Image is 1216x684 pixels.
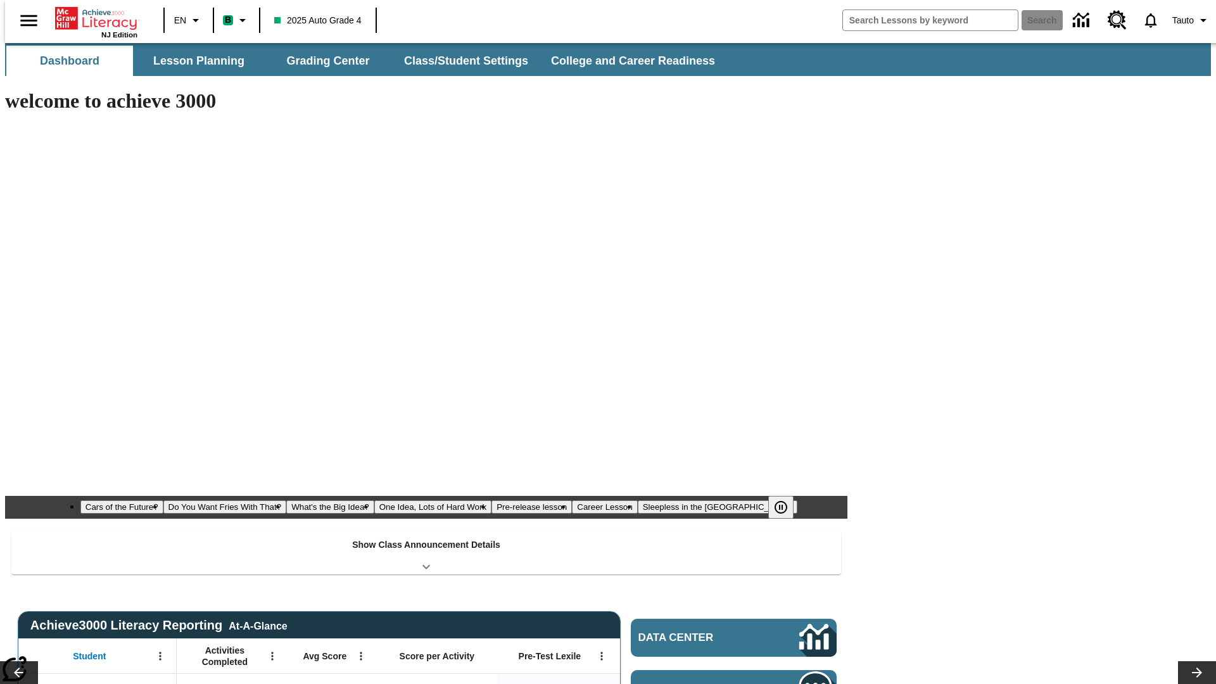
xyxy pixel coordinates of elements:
[229,618,287,632] div: At-A-Glance
[183,645,267,668] span: Activities Completed
[1178,661,1216,684] button: Lesson carousel, Next
[6,46,133,76] button: Dashboard
[151,647,170,666] button: Open Menu
[10,2,47,39] button: Open side menu
[631,619,837,657] a: Data Center
[218,9,255,32] button: Boost Class color is mint green. Change class color
[286,500,374,514] button: Slide 3 What's the Big Idea?
[1134,4,1167,37] a: Notifications
[5,43,1211,76] div: SubNavbar
[394,46,538,76] button: Class/Student Settings
[174,14,186,27] span: EN
[1172,14,1194,27] span: Tauto
[374,500,491,514] button: Slide 4 One Idea, Lots of Hard Work
[73,650,106,662] span: Student
[5,46,726,76] div: SubNavbar
[1065,3,1100,38] a: Data Center
[80,500,163,514] button: Slide 1 Cars of the Future?
[1167,9,1216,32] button: Profile/Settings
[519,650,581,662] span: Pre-Test Lexile
[351,647,370,666] button: Open Menu
[638,500,798,514] button: Slide 7 Sleepless in the Animal Kingdom
[168,9,209,32] button: Language: EN, Select a language
[263,647,282,666] button: Open Menu
[491,500,572,514] button: Slide 5 Pre-release lesson
[30,618,288,633] span: Achieve3000 Literacy Reporting
[638,631,757,644] span: Data Center
[55,4,137,39] div: Home
[225,12,231,28] span: B
[163,500,287,514] button: Slide 2 Do You Want Fries With That?
[55,6,137,31] a: Home
[1100,3,1134,37] a: Resource Center, Will open in new tab
[768,496,794,519] button: Pause
[572,500,637,514] button: Slide 6 Career Lesson
[265,46,391,76] button: Grading Center
[400,650,475,662] span: Score per Activity
[592,647,611,666] button: Open Menu
[274,14,362,27] span: 2025 Auto Grade 4
[11,531,841,574] div: Show Class Announcement Details
[352,538,500,552] p: Show Class Announcement Details
[101,31,137,39] span: NJ Edition
[768,496,806,519] div: Pause
[5,89,847,113] h1: welcome to achieve 3000
[136,46,262,76] button: Lesson Planning
[303,650,346,662] span: Avg Score
[541,46,725,76] button: College and Career Readiness
[843,10,1018,30] input: search field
